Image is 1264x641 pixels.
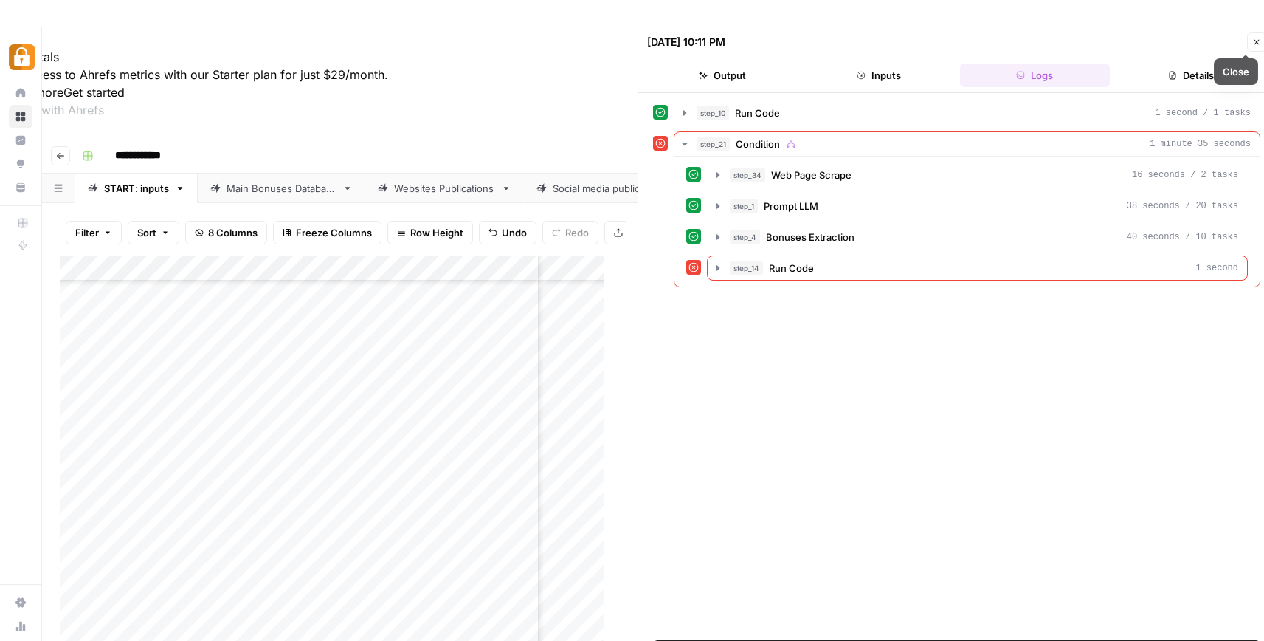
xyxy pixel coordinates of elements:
a: Main Bonuses Database [198,174,365,203]
a: Insights [9,128,32,152]
button: Redo [542,221,598,244]
span: 16 seconds / 2 tasks [1132,168,1238,182]
div: Social media publications [553,181,669,196]
button: Get started [63,83,125,101]
a: Social media publications [524,174,697,203]
span: 8 Columns [208,225,258,240]
button: Logs [960,64,1111,87]
span: Run Code [735,106,780,120]
span: Prompt LLM [764,199,818,213]
button: Freeze Columns [273,221,381,244]
button: Undo [479,221,536,244]
span: Web Page Scrape [771,168,852,182]
button: 40 seconds / 10 tasks [708,225,1247,249]
span: Bonuses Extraction [766,230,854,244]
span: 38 seconds / 20 tasks [1127,199,1238,213]
button: 8 Columns [185,221,267,244]
span: 1 second / 1 tasks [1155,106,1251,120]
div: Main Bonuses Database [227,181,336,196]
button: Output [647,64,798,87]
span: Condition [736,137,780,151]
span: step_21 [697,137,730,151]
span: Row Height [410,225,463,240]
span: 40 seconds / 10 tasks [1127,230,1238,244]
a: Websites Publications [365,174,524,203]
span: Run Code [769,261,814,275]
div: [DATE] 10:11 PM [647,35,725,49]
span: 1 minute 35 seconds [1150,137,1251,151]
span: step_34 [730,168,765,182]
span: Redo [565,225,589,240]
button: 1 second / 1 tasks [674,101,1260,125]
button: 38 seconds / 20 tasks [708,194,1247,218]
div: 1 minute 35 seconds [674,157,1260,287]
div: START: inputs [104,181,169,196]
span: Sort [137,225,156,240]
span: Freeze Columns [296,225,372,240]
button: 16 seconds / 2 tasks [708,163,1247,187]
span: step_1 [730,199,758,213]
span: Filter [75,225,99,240]
button: 1 second [708,256,1247,280]
a: Settings [9,591,32,614]
a: Opportunities [9,152,32,176]
a: START: inputs [75,174,198,203]
button: Sort [128,221,179,244]
button: Filter [66,221,122,244]
span: step_10 [697,106,729,120]
span: 1 second [1195,261,1238,275]
a: Your Data [9,176,32,199]
button: Inputs [804,64,954,87]
div: Websites Publications [394,181,495,196]
span: step_14 [730,261,763,275]
span: step_4 [730,230,760,244]
span: Undo [502,225,527,240]
button: 1 minute 35 seconds [674,132,1260,156]
a: Usage [9,614,32,638]
button: Row Height [387,221,473,244]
